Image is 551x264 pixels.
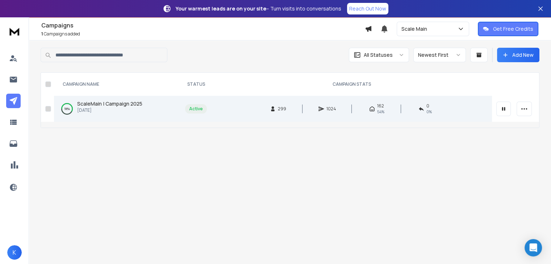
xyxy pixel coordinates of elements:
button: Add New [497,48,539,62]
span: 1024 [326,106,336,112]
a: Reach Out Now [347,3,388,14]
h1: Campaigns [41,21,365,30]
button: Newest First [413,48,466,62]
p: – Turn visits into conversations [176,5,341,12]
span: 299 [278,106,286,112]
button: Get Free Credits [478,22,538,36]
strong: Your warmest leads are on your site [176,5,266,12]
span: 162 [377,103,384,109]
p: Campaigns added [41,31,365,37]
button: K [7,245,22,260]
th: CAMPAIGN NAME [54,73,181,96]
th: CAMPAIGN STATS [211,73,492,96]
span: ScaleMain | Campaign 2025 [77,100,142,107]
td: 58%ScaleMain | Campaign 2025[DATE] [54,96,181,122]
p: 58 % [64,105,70,112]
p: Get Free Credits [493,25,533,33]
span: 0 [426,103,429,109]
th: STATUS [181,73,211,96]
p: Scale Main [401,25,430,33]
img: logo [7,25,22,38]
a: ScaleMain | Campaign 2025 [77,100,142,107]
span: 1 [41,31,43,37]
span: 0 % [426,109,432,115]
div: Open Intercom Messenger [525,239,542,256]
p: Reach Out Now [349,5,386,12]
span: 54 % [377,109,384,115]
p: [DATE] [77,107,142,113]
p: All Statuses [364,51,393,59]
div: Active [189,106,203,112]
